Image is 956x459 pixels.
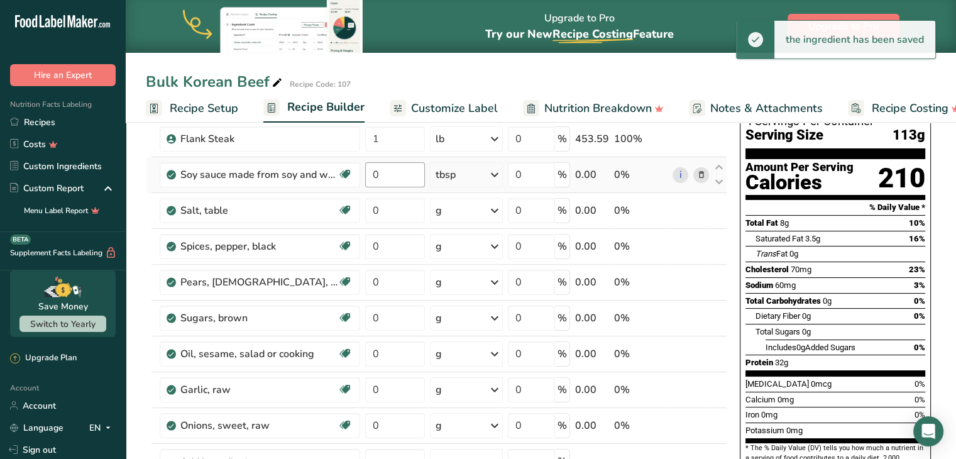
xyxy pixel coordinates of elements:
button: Hire an Expert [10,64,116,86]
div: Soy sauce made from soy and wheat (shoyu) [180,167,338,182]
span: Recipe Costing [552,26,633,41]
span: 0mg [786,426,803,435]
span: Recipe Costing [872,100,948,117]
span: 0% [915,379,925,389]
a: Recipe Builder [263,93,365,123]
span: Recipe Builder [287,99,365,116]
div: Oil, sesame, salad or cooking [180,346,338,362]
div: Recipe Code: 107 [290,79,351,90]
a: Nutrition Breakdown [523,94,664,123]
div: 0.00 [575,167,609,182]
span: 113g [893,128,925,143]
div: BETA [10,235,31,245]
div: g [436,203,442,218]
div: Sugars, brown [180,311,338,326]
div: 0% [614,167,668,182]
span: Iron [745,410,759,419]
div: 0% [614,239,668,254]
div: g [436,346,442,362]
div: Flank Steak [180,131,338,147]
div: Custom Report [10,182,84,195]
a: Language [10,417,63,439]
span: 0% [915,395,925,404]
span: Try our New Feature [485,26,674,41]
span: Total Carbohydrates [745,296,821,306]
span: 0% [914,311,925,321]
a: i [673,167,688,183]
div: g [436,382,442,397]
span: 0% [915,410,925,419]
span: Potassium [745,426,784,435]
div: g [436,311,442,326]
span: 0mg [761,410,777,419]
a: Customize Label [390,94,498,123]
span: 60mg [775,280,796,290]
span: Recipe Setup [170,100,238,117]
span: 0mg [777,395,794,404]
div: 0.00 [575,239,609,254]
div: 0.00 [575,203,609,218]
div: 4 Servings Per Container [745,115,925,128]
div: EN [89,420,116,435]
span: 70mg [791,265,811,274]
span: Includes Added Sugars [766,343,855,352]
div: 0.00 [575,346,609,362]
i: Trans [755,249,776,258]
span: Saturated Fat [755,234,803,243]
span: 16% [909,234,925,243]
div: Onions, sweet, raw [180,418,338,433]
span: 0g [802,311,811,321]
span: Dietary Fiber [755,311,800,321]
span: Total Sugars [755,327,800,336]
div: g [436,275,442,290]
span: 10% [909,218,925,228]
span: Protein [745,358,773,367]
div: Open Intercom Messenger [913,416,943,446]
span: 0g [802,327,811,336]
div: 0% [614,311,668,326]
span: Notes & Attachments [710,100,823,117]
button: Upgrade to Pro [788,14,899,39]
span: 0mcg [811,379,832,389]
div: tbsp [436,167,456,182]
div: the ingredient has been saved [774,21,935,58]
div: Pears, [DEMOGRAPHIC_DATA], raw [180,275,338,290]
div: Upgrade to Pro [485,1,674,53]
span: Sodium [745,280,773,290]
span: Total Fat [745,218,778,228]
div: 0.00 [575,382,609,397]
div: Amount Per Serving [745,162,854,174]
span: Upgrade to Pro [808,19,879,34]
span: 0% [914,343,925,352]
div: Bulk Korean Beef [146,70,285,93]
span: 23% [909,265,925,274]
div: Garlic, raw [180,382,338,397]
span: 0% [914,296,925,306]
div: 0% [614,418,668,433]
div: 0% [614,382,668,397]
span: 0g [796,343,805,352]
div: 0.00 [575,311,609,326]
span: Calcium [745,395,776,404]
section: % Daily Value * [745,200,925,215]
div: g [436,239,442,254]
span: Customize Label [411,100,498,117]
div: 453.59 [575,131,609,147]
div: 0% [614,346,668,362]
div: Upgrade Plan [10,352,77,365]
span: 32g [775,358,788,367]
div: Calories [745,174,854,192]
span: 0g [789,249,798,258]
span: 0g [823,296,832,306]
div: Save Money [38,300,88,313]
a: Recipe Setup [146,94,238,123]
div: Salt, table [180,203,338,218]
div: 0.00 [575,275,609,290]
div: Spices, pepper, black [180,239,338,254]
span: Serving Size [745,128,823,143]
span: Switch to Yearly [30,318,96,330]
div: lb [436,131,444,147]
div: 210 [878,162,925,195]
span: Nutrition Breakdown [544,100,652,117]
a: Notes & Attachments [689,94,823,123]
